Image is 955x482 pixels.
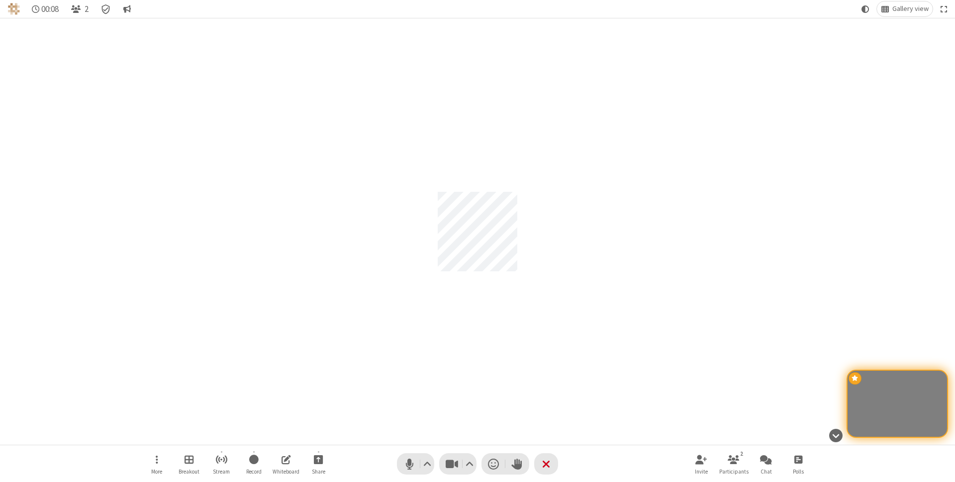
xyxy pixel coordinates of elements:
button: End or leave meeting [534,453,558,475]
button: Open shared whiteboard [271,450,301,478]
button: Start recording [239,450,269,478]
button: Using system theme [858,1,873,16]
span: 2 [85,4,89,14]
span: Breakout [179,469,199,475]
span: Stream [213,469,230,475]
span: Gallery view [892,5,929,13]
button: Open menu [142,450,172,478]
div: 2 [738,449,746,458]
button: Stop video (⌘+Shift+V) [439,453,477,475]
span: More [151,469,162,475]
button: Change layout [877,1,933,16]
button: Open participant list [67,1,93,16]
button: Mute (⌘+Shift+A) [397,453,434,475]
span: Whiteboard [273,469,299,475]
button: Raise hand [505,453,529,475]
button: Video setting [463,453,477,475]
img: QA Selenium DO NOT DELETE OR CHANGE [8,3,20,15]
span: Share [312,469,325,475]
span: Record [246,469,262,475]
span: 00:08 [41,4,59,14]
button: Conversation [119,1,135,16]
span: Participants [719,469,749,475]
button: Invite participants (⌘+Shift+I) [686,450,716,478]
span: Chat [761,469,772,475]
button: Hide [825,423,846,447]
span: Polls [793,469,804,475]
button: Open participant list [719,450,749,478]
button: Start sharing [303,450,333,478]
button: Fullscreen [937,1,952,16]
button: Start streaming [206,450,236,478]
button: Open chat [751,450,781,478]
button: Open poll [783,450,813,478]
div: Meeting details Encryption enabled [96,1,115,16]
span: Invite [695,469,708,475]
button: Audio settings [421,453,434,475]
button: Send a reaction [481,453,505,475]
button: Manage Breakout Rooms [174,450,204,478]
div: Timer [28,1,63,16]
